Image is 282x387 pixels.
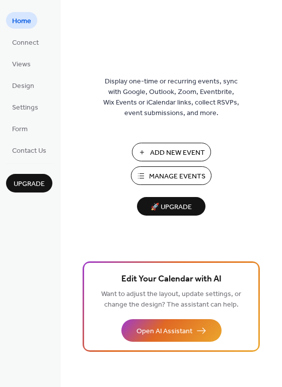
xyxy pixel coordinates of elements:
[6,174,52,192] button: Upgrade
[101,287,241,312] span: Want to adjust the layout, update settings, or change the design? The assistant can help.
[103,76,239,119] span: Display one-time or recurring events, sync with Google, Outlook, Zoom, Eventbrite, Wix Events or ...
[6,77,40,93] a: Design
[12,38,39,48] span: Connect
[12,124,28,135] span: Form
[6,34,45,50] a: Connect
[6,12,37,29] a: Home
[150,148,205,158] span: Add New Event
[12,59,31,70] span: Views
[121,319,222,342] button: Open AI Assistant
[12,146,46,156] span: Contact Us
[137,197,205,216] button: 🚀 Upgrade
[14,179,45,189] span: Upgrade
[6,142,52,158] a: Contact Us
[121,272,222,286] span: Edit Your Calendar with AI
[149,171,205,182] span: Manage Events
[143,201,199,214] span: 🚀 Upgrade
[12,16,31,27] span: Home
[6,99,44,115] a: Settings
[132,143,211,161] button: Add New Event
[136,326,192,337] span: Open AI Assistant
[6,120,34,137] a: Form
[12,103,38,113] span: Settings
[131,166,211,185] button: Manage Events
[6,55,37,72] a: Views
[12,81,34,91] span: Design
